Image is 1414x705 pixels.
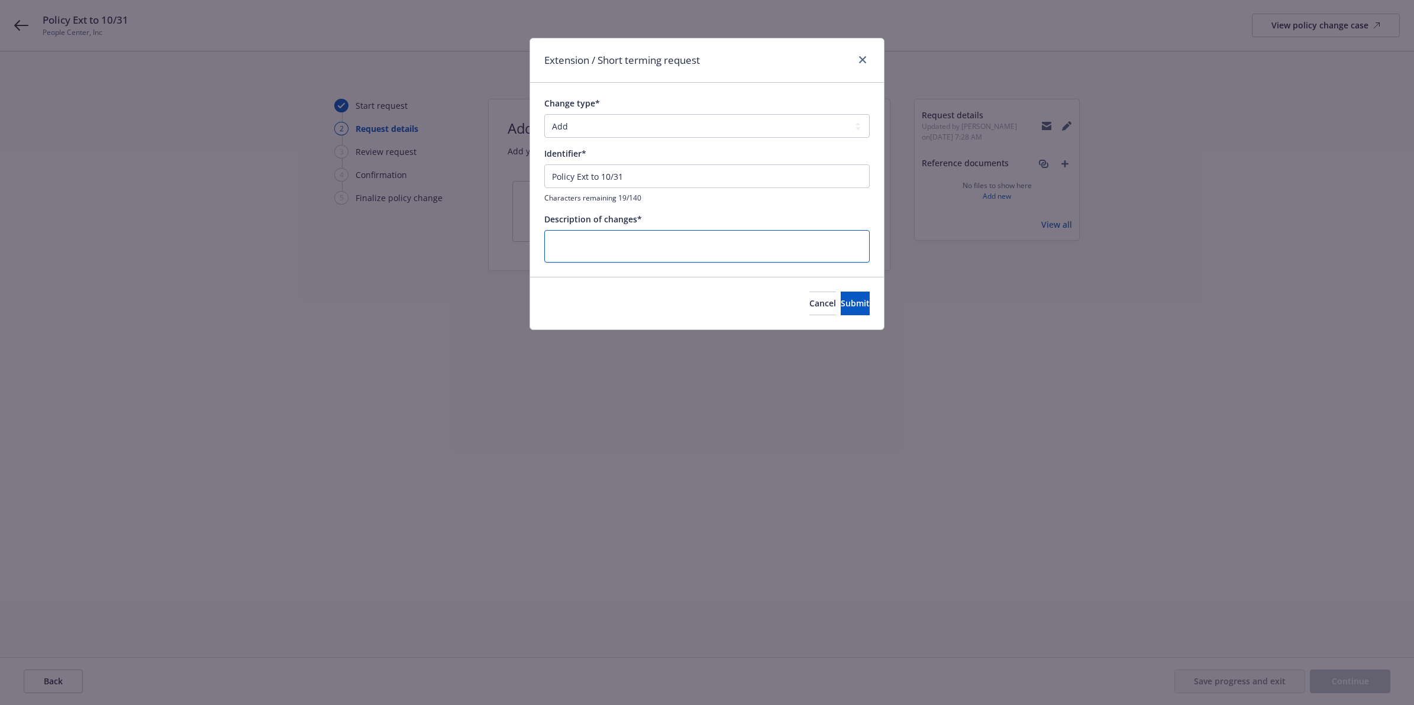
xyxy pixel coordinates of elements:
span: Cancel [809,297,836,309]
span: Change type* [544,98,600,109]
span: Identifier* [544,148,586,159]
span: Description of changes* [544,214,642,225]
a: close [855,53,870,67]
button: Cancel [809,292,836,315]
span: Submit [841,297,870,309]
button: Submit [841,292,870,315]
span: Characters remaining 19/140 [544,193,870,203]
input: This will be shown in the policy change history list for your reference. [544,164,870,188]
h1: Extension / Short terming request [544,53,700,68]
